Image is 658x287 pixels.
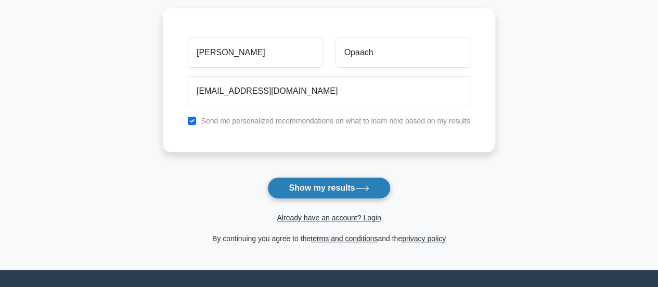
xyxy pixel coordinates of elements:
[311,234,378,243] a: terms and conditions
[267,177,390,199] button: Show my results
[157,232,501,245] div: By continuing you agree to the and the
[201,117,470,125] label: Send me personalized recommendations on what to learn next based on my results
[277,214,381,222] a: Already have an account? Login
[402,234,446,243] a: privacy policy
[336,38,470,68] input: Last name
[188,38,322,68] input: First name
[188,76,470,106] input: Email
